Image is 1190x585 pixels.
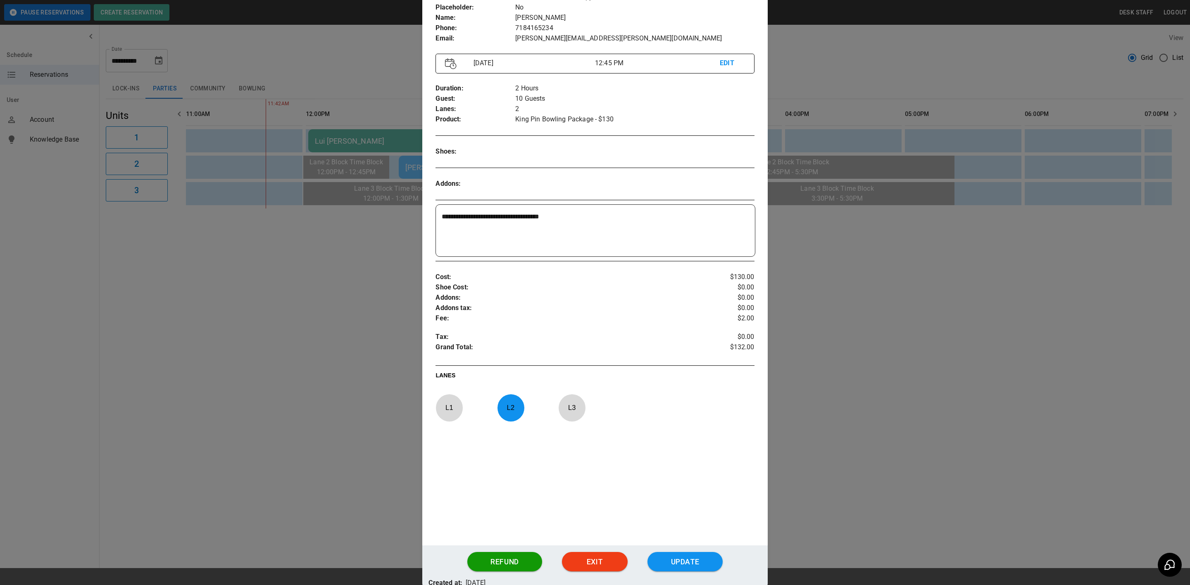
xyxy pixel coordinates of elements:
p: Fee : [436,313,701,324]
p: Name : [436,13,515,23]
p: 10 Guests [515,94,754,104]
p: 2 [515,104,754,114]
p: $0.00 [701,293,754,303]
p: L 2 [497,398,524,417]
p: Addons : [436,293,701,303]
p: King Pin Bowling Package - $130 [515,114,754,125]
p: Tax : [436,332,701,342]
button: Refund [467,552,542,572]
p: LANES [436,371,754,383]
p: [PERSON_NAME] [515,13,754,23]
p: [DATE] [470,58,595,68]
p: 2 Hours [515,83,754,94]
p: $0.00 [701,303,754,313]
p: No [515,2,754,13]
p: $130.00 [701,272,754,282]
p: Phone : [436,23,515,33]
p: Duration : [436,83,515,94]
p: Cost : [436,272,701,282]
p: Grand Total : [436,342,701,355]
p: 12:45 PM [595,58,720,68]
p: Shoe Cost : [436,282,701,293]
p: Email : [436,33,515,44]
p: L 3 [558,398,585,417]
p: Placeholder : [436,2,515,13]
button: Exit [562,552,628,572]
p: L 1 [436,398,463,417]
p: [PERSON_NAME][EMAIL_ADDRESS][PERSON_NAME][DOMAIN_NAME] [515,33,754,44]
p: $132.00 [701,342,754,355]
button: Update [647,552,723,572]
p: $0.00 [701,282,754,293]
p: $0.00 [701,332,754,342]
p: 7184165234 [515,23,754,33]
p: $2.00 [701,313,754,324]
p: Lanes : [436,104,515,114]
p: EDIT [720,58,745,69]
p: Guest : [436,94,515,104]
p: Shoes : [436,147,515,157]
p: Addons tax : [436,303,701,313]
p: Addons : [436,179,515,189]
img: Vector [445,58,457,69]
p: Product : [436,114,515,125]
